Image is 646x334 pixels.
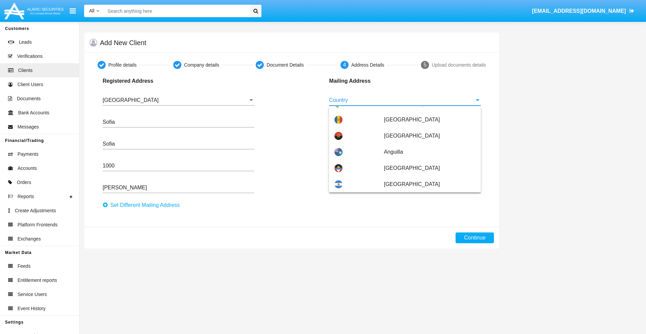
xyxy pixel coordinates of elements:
[17,123,39,131] span: Messages
[343,62,346,68] span: 4
[17,221,58,228] span: Platform Frontends
[103,200,184,211] button: Set Different Mailing Address
[17,277,57,284] span: Entitlement reports
[100,40,146,45] h5: Add New Client
[17,305,45,312] span: Event History
[184,62,219,69] div: Company details
[17,193,34,200] span: Reports
[17,165,37,172] span: Accounts
[108,62,137,69] div: Profile details
[456,232,494,243] button: Continue
[17,263,31,270] span: Feeds
[17,151,38,158] span: Payments
[104,5,248,17] input: Search
[384,176,475,192] span: [GEOGRAPHIC_DATA]
[17,53,42,60] span: Verifications
[529,2,638,21] a: [EMAIL_ADDRESS][DOMAIN_NAME]
[351,62,384,69] div: Address Details
[17,291,47,298] span: Service Users
[17,235,41,243] span: Exchanges
[432,62,486,69] div: Upload documents details
[424,62,427,68] span: 5
[384,128,475,144] span: [GEOGRAPHIC_DATA]
[103,77,187,85] p: Registered Address
[15,207,56,214] span: Create Adjustments
[18,109,49,116] span: Bank Accounts
[89,8,95,13] span: All
[384,160,475,176] span: [GEOGRAPHIC_DATA]
[17,95,41,102] span: Documents
[266,62,304,69] div: Document Details
[84,7,104,14] a: All
[384,144,475,160] span: Anguilla
[3,1,65,21] img: Logo image
[17,81,43,88] span: Client Users
[384,112,475,128] span: [GEOGRAPHIC_DATA]
[19,39,32,46] span: Leads
[532,8,626,14] span: [EMAIL_ADDRESS][DOMAIN_NAME]
[18,67,33,74] span: Clients
[17,179,31,186] span: Orders
[329,77,414,85] p: Mailing Address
